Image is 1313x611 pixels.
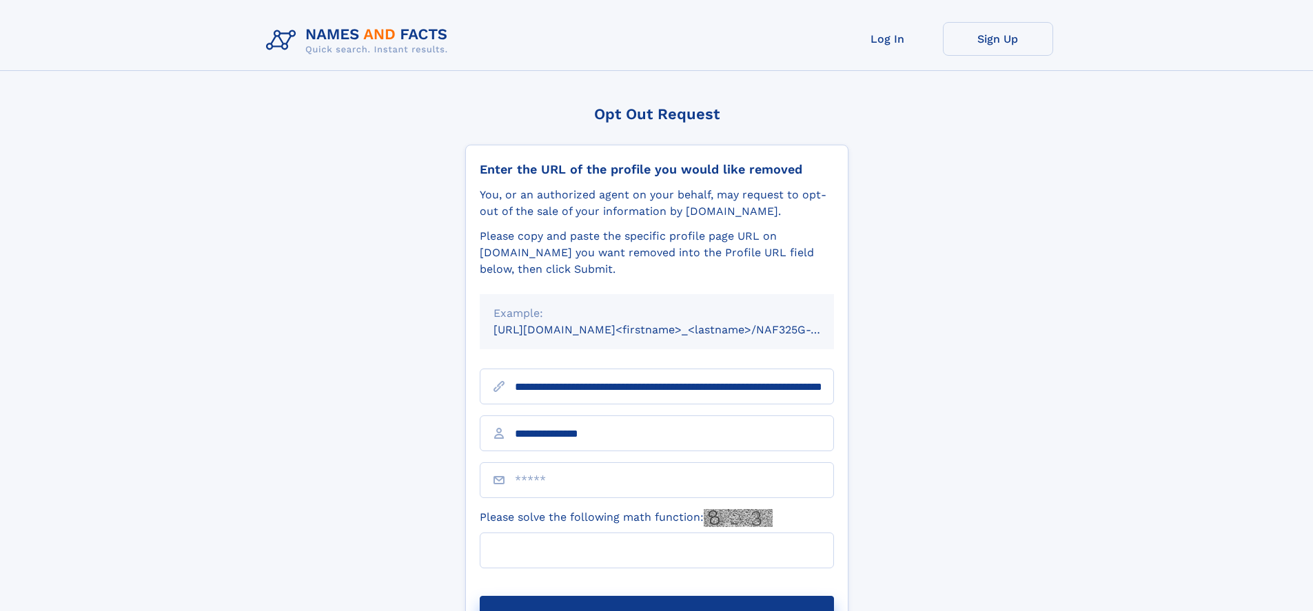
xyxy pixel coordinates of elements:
small: [URL][DOMAIN_NAME]<firstname>_<lastname>/NAF325G-xxxxxxxx [493,323,860,336]
div: Please copy and paste the specific profile page URL on [DOMAIN_NAME] you want removed into the Pr... [480,228,834,278]
div: You, or an authorized agent on your behalf, may request to opt-out of the sale of your informatio... [480,187,834,220]
a: Log In [833,22,943,56]
div: Opt Out Request [465,105,848,123]
div: Enter the URL of the profile you would like removed [480,162,834,177]
img: Logo Names and Facts [261,22,459,59]
div: Example: [493,305,820,322]
a: Sign Up [943,22,1053,56]
label: Please solve the following math function: [480,509,773,527]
